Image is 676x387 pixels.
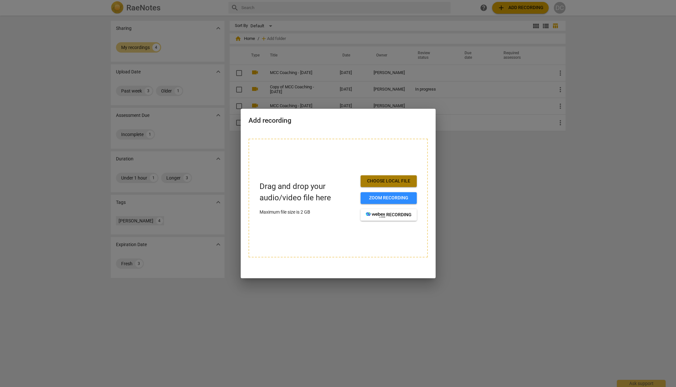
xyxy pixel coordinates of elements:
button: recording [361,209,417,221]
h2: Add recording [249,117,428,125]
p: Maximum file size is 2 GB [260,209,355,216]
span: recording [366,212,412,218]
span: Choose local file [366,178,412,184]
button: Choose local file [361,175,417,187]
button: Zoom recording [361,192,417,204]
span: Zoom recording [366,195,412,201]
p: Drag and drop your audio/video file here [260,181,355,204]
